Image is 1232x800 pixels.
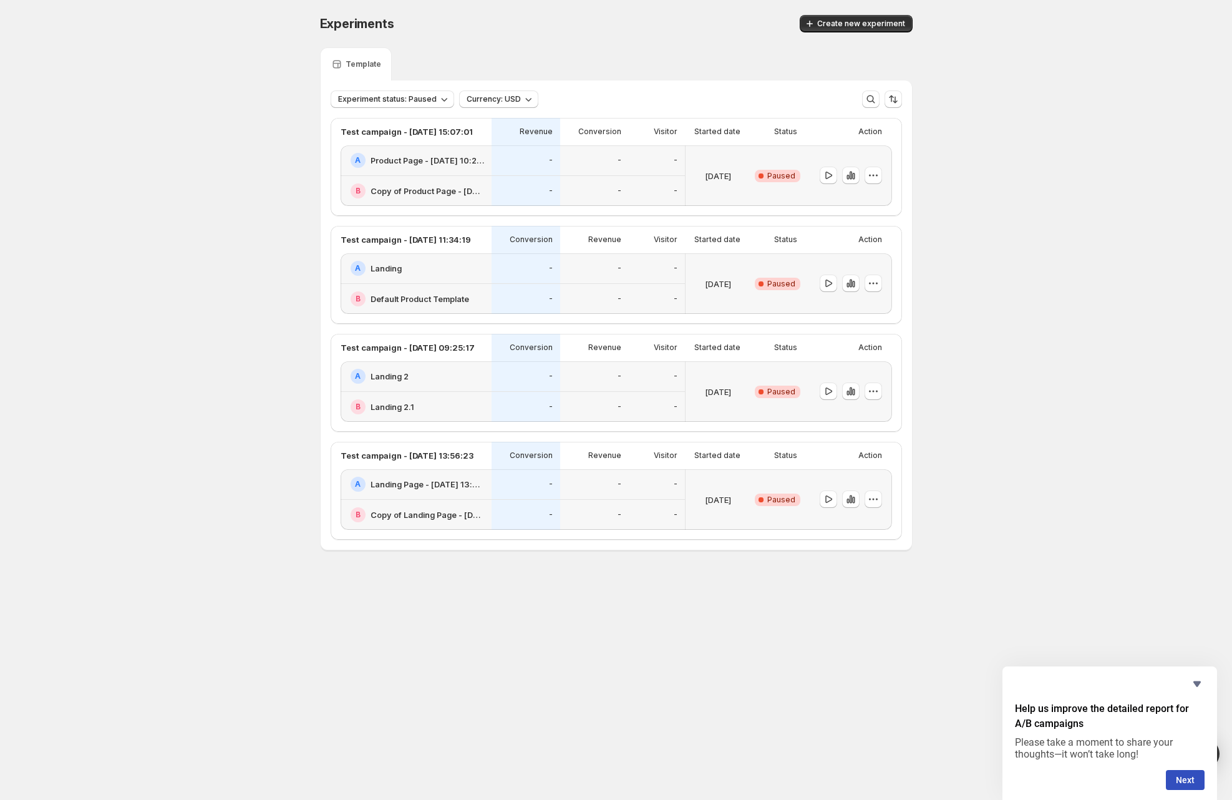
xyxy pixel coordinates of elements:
[674,402,677,412] p: -
[774,343,797,353] p: Status
[654,451,677,461] p: Visitor
[371,262,402,275] h2: Landing
[654,343,677,353] p: Visitor
[341,125,473,138] p: Test campaign - [DATE] 15:07:01
[355,371,361,381] h2: A
[858,235,882,245] p: Action
[618,263,621,273] p: -
[371,509,484,521] h2: Copy of Landing Page - [DATE] 13:24:14
[355,263,361,273] h2: A
[654,235,677,245] p: Visitor
[371,401,414,413] h2: Landing 2.1
[549,510,553,520] p: -
[767,279,795,289] span: Paused
[320,16,394,31] span: Experiments
[774,127,797,137] p: Status
[371,293,469,305] h2: Default Product Template
[371,478,484,490] h2: Landing Page - [DATE] 13:24:14
[459,90,538,108] button: Currency: USD
[618,402,621,412] p: -
[588,235,621,245] p: Revenue
[705,386,731,398] p: [DATE]
[618,155,621,165] p: -
[1015,676,1205,790] div: Help us improve the detailed report for A/B campaigns
[371,370,409,383] h2: Landing 2
[674,155,677,165] p: -
[674,186,677,196] p: -
[767,495,795,505] span: Paused
[705,494,731,506] p: [DATE]
[858,451,882,461] p: Action
[767,171,795,181] span: Paused
[371,185,484,197] h2: Copy of Product Page - [DATE] 10:24:28
[341,341,475,354] p: Test campaign - [DATE] 09:25:17
[705,170,731,182] p: [DATE]
[774,451,797,461] p: Status
[356,402,361,412] h2: B
[355,155,361,165] h2: A
[885,90,902,108] button: Sort the results
[549,294,553,304] p: -
[331,90,454,108] button: Experiment status: Paused
[1015,736,1205,760] p: Please take a moment to share your thoughts—it won’t take long!
[578,127,621,137] p: Conversion
[588,451,621,461] p: Revenue
[549,155,553,165] p: -
[549,479,553,489] p: -
[618,510,621,520] p: -
[767,387,795,397] span: Paused
[674,510,677,520] p: -
[1166,770,1205,790] button: Next question
[858,127,882,137] p: Action
[341,449,473,462] p: Test campaign - [DATE] 13:56:23
[817,19,905,29] span: Create new experiment
[674,479,677,489] p: -
[674,294,677,304] p: -
[694,127,740,137] p: Started date
[467,94,521,104] span: Currency: USD
[356,510,361,520] h2: B
[355,479,361,489] h2: A
[356,186,361,196] h2: B
[618,479,621,489] p: -
[588,343,621,353] p: Revenue
[618,371,621,381] p: -
[346,59,381,69] p: Template
[549,402,553,412] p: -
[338,94,437,104] span: Experiment status: Paused
[694,343,740,353] p: Started date
[654,127,677,137] p: Visitor
[674,371,677,381] p: -
[549,263,553,273] p: -
[618,186,621,196] p: -
[520,127,553,137] p: Revenue
[774,235,797,245] p: Status
[341,233,471,246] p: Test campaign - [DATE] 11:34:19
[705,278,731,290] p: [DATE]
[1190,676,1205,691] button: Hide survey
[1015,701,1205,731] h2: Help us improve the detailed report for A/B campaigns
[618,294,621,304] p: -
[858,343,882,353] p: Action
[694,235,740,245] p: Started date
[549,371,553,381] p: -
[371,154,484,167] h2: Product Page - [DATE] 10:24:28
[694,451,740,461] p: Started date
[510,235,553,245] p: Conversion
[549,186,553,196] p: -
[356,294,361,304] h2: B
[800,15,913,32] button: Create new experiment
[674,263,677,273] p: -
[510,451,553,461] p: Conversion
[510,343,553,353] p: Conversion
